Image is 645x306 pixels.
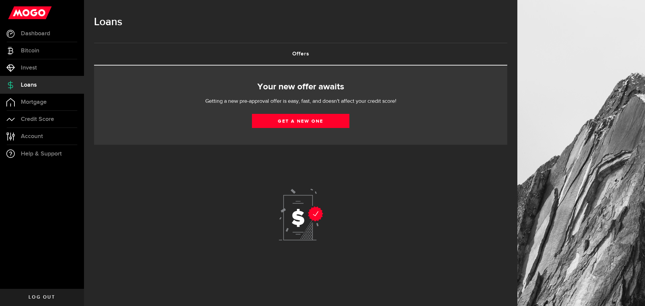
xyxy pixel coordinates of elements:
[21,116,54,122] span: Credit Score
[94,13,507,31] h1: Loans
[252,114,349,128] a: Get a new one
[21,65,37,71] span: Invest
[617,278,645,306] iframe: LiveChat chat widget
[21,48,39,54] span: Bitcoin
[21,31,50,37] span: Dashboard
[21,133,43,139] span: Account
[94,43,507,65] ul: Tabs Navigation
[21,99,47,105] span: Mortgage
[21,151,62,157] span: Help & Support
[185,97,417,105] p: Getting a new pre-approval offer is easy, fast, and doesn't affect your credit score!
[104,80,497,94] h2: Your new offer awaits
[94,43,507,65] a: Offers
[29,295,55,300] span: Log out
[21,82,37,88] span: Loans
